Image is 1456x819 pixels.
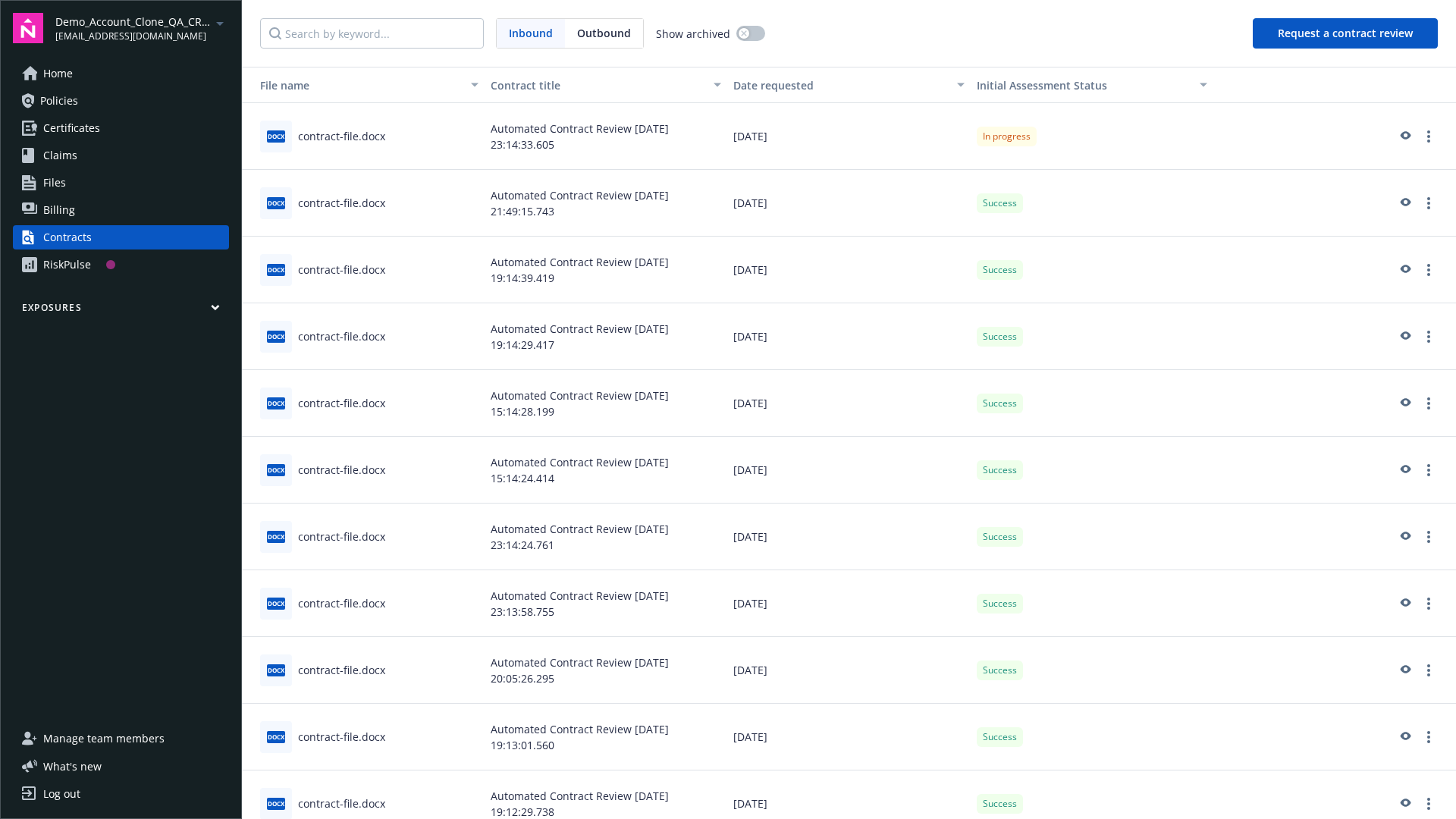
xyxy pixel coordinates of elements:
[1395,795,1414,813] a: preview
[298,328,385,344] div: contract-file.docx
[727,67,970,103] button: Date requested
[727,237,970,303] div: [DATE]
[1395,461,1414,479] a: preview
[267,464,285,475] span: docx
[55,30,211,43] span: [EMAIL_ADDRESS][DOMAIN_NAME]
[43,198,75,222] span: Billing
[267,397,285,409] span: docx
[485,67,727,103] button: Contract title
[211,14,229,32] a: arrowDropDown
[43,726,165,751] span: Manage team members
[656,26,730,42] span: Show archived
[1395,328,1414,346] a: preview
[1395,394,1414,413] a: preview
[727,504,970,570] div: [DATE]
[983,330,1017,344] span: Success
[298,262,385,278] div: contract-file.docx
[485,303,727,370] div: Automated Contract Review [DATE] 19:14:29.417
[983,664,1017,677] span: Success
[1420,595,1438,613] a: more
[298,795,385,811] div: contract-file.docx
[267,664,285,676] span: docx
[485,570,727,637] div: Automated Contract Review [DATE] 23:13:58.755
[1420,461,1438,479] a: more
[43,171,66,195] span: Files
[1253,18,1438,49] button: Request a contract review
[727,704,970,770] div: [DATE]
[13,726,229,751] a: Manage team members
[727,570,970,637] div: [DATE]
[1420,728,1438,746] a: more
[248,77,462,93] div: File name
[1395,261,1414,279] a: preview
[983,263,1017,277] span: Success
[55,13,229,43] button: Demo_Account_Clone_QA_CR_Tests_Prospect[EMAIL_ADDRESS][DOMAIN_NAME]arrowDropDown
[260,18,484,49] input: Search by keyword...
[565,19,643,48] span: Outbound
[727,170,970,237] div: [DATE]
[43,782,80,806] div: Log out
[298,195,385,211] div: contract-file.docx
[298,729,385,745] div: contract-file.docx
[983,530,1017,544] span: Success
[43,61,73,86] span: Home
[13,198,229,222] a: Billing
[485,237,727,303] div: Automated Contract Review [DATE] 19:14:39.419
[43,225,92,249] div: Contracts
[1395,661,1414,679] a: preview
[1395,595,1414,613] a: preview
[1420,528,1438,546] a: more
[13,116,229,140] a: Certificates
[13,253,229,277] a: RiskPulse
[267,130,285,142] span: docx
[267,731,285,742] span: docx
[248,77,462,93] div: Toggle SortBy
[1395,194,1414,212] a: preview
[55,14,211,30] span: Demo_Account_Clone_QA_CR_Tests_Prospect
[298,395,385,411] div: contract-file.docx
[13,61,229,86] a: Home
[727,103,970,170] div: [DATE]
[977,77,1191,93] div: Toggle SortBy
[267,531,285,542] span: docx
[485,504,727,570] div: Automated Contract Review [DATE] 23:14:24.761
[40,89,78,113] span: Policies
[977,78,1107,93] span: Initial Assessment Status
[1420,328,1438,346] a: more
[727,303,970,370] div: [DATE]
[13,143,229,168] a: Claims
[983,597,1017,610] span: Success
[485,704,727,770] div: Automated Contract Review [DATE] 19:13:01.560
[1420,795,1438,813] a: more
[1420,261,1438,279] a: more
[983,463,1017,477] span: Success
[298,662,385,678] div: contract-file.docx
[43,143,77,168] span: Claims
[983,730,1017,744] span: Success
[1395,528,1414,546] a: preview
[1420,661,1438,679] a: more
[485,103,727,170] div: Automated Contract Review [DATE] 23:14:33.605
[13,225,229,249] a: Contracts
[13,758,126,774] button: What's new
[485,637,727,704] div: Automated Contract Review [DATE] 20:05:26.295
[267,197,285,209] span: docx
[43,253,91,277] div: RiskPulse
[983,797,1017,811] span: Success
[13,89,229,113] a: Policies
[727,370,970,437] div: [DATE]
[577,25,631,41] span: Outbound
[509,25,553,41] span: Inbound
[43,116,100,140] span: Certificates
[13,13,43,43] img: navigator-logo.svg
[267,598,285,609] span: docx
[983,130,1031,143] span: In progress
[267,331,285,342] span: docx
[1395,127,1414,146] a: preview
[485,437,727,504] div: Automated Contract Review [DATE] 15:14:24.414
[1420,194,1438,212] a: more
[485,170,727,237] div: Automated Contract Review [DATE] 21:49:15.743
[491,77,704,93] div: Contract title
[13,301,229,320] button: Exposures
